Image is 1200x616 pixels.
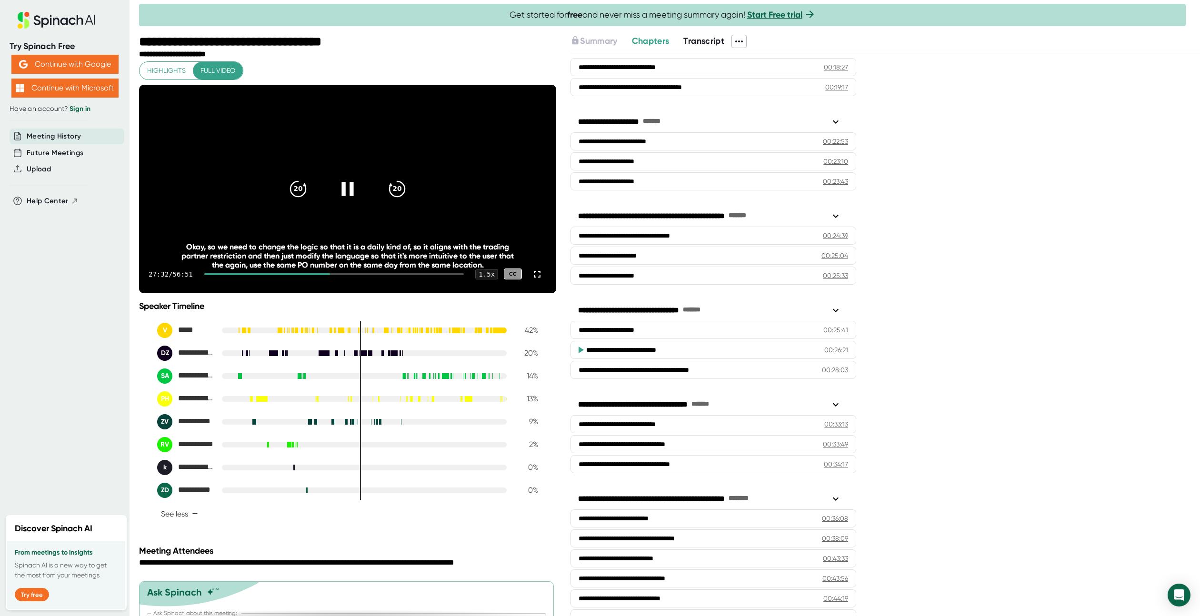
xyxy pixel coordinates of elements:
[567,10,582,20] b: free
[823,137,848,146] div: 00:22:53
[27,196,79,207] button: Help Center
[157,391,214,407] div: Pankaj Hingane
[157,414,172,429] div: ZV
[822,574,848,583] div: 00:43:56
[514,417,538,426] div: 9 %
[15,588,49,601] button: Try free
[157,368,172,384] div: SA
[19,60,28,69] img: Aehbyd4JwY73AAAAAElFTkSuQmCC
[157,346,214,361] div: David Zilberman
[140,62,193,79] button: Highlights
[15,560,118,580] p: Spinach AI is a new way to get the most from your meetings
[157,323,214,338] div: Vijay
[821,251,848,260] div: 00:25:04
[683,35,724,48] button: Transcript
[823,157,848,166] div: 00:23:10
[157,483,214,498] div: Zanki Desai
[139,546,559,556] div: Meeting Attendees
[822,365,848,375] div: 00:28:03
[139,301,556,311] div: Speaker Timeline
[157,506,202,522] button: See less−
[823,177,848,186] div: 00:23:43
[632,36,670,46] span: Chapters
[157,483,172,498] div: ZD
[823,325,848,335] div: 00:25:41
[157,323,172,338] div: V
[147,65,186,77] span: Highlights
[823,271,848,280] div: 00:25:33
[193,62,243,79] button: Full video
[514,371,538,380] div: 14 %
[824,419,848,429] div: 00:33:13
[10,105,120,113] div: Have an account?
[27,148,83,159] button: Future Meetings
[823,554,848,563] div: 00:43:33
[824,459,848,469] div: 00:34:17
[514,326,538,335] div: 42 %
[510,10,816,20] span: Get started for and never miss a meeting summary again!
[11,55,119,74] button: Continue with Google
[10,41,120,52] div: Try Spinach Free
[822,534,848,543] div: 00:38:09
[181,242,515,269] div: Okay, so we need to change the logic so that it is a daily kind of, so it aligns with the trading...
[147,586,202,598] div: Ask Spinach
[157,346,172,361] div: DZ
[824,62,848,72] div: 00:18:27
[514,348,538,358] div: 20 %
[157,437,172,452] div: RV
[157,437,214,452] div: Rakesh Verma
[475,269,498,279] div: 1.5 x
[570,35,631,48] div: Upgrade to access
[157,460,172,475] div: k
[632,35,670,48] button: Chapters
[504,268,522,279] div: CC
[822,514,848,523] div: 00:36:08
[15,522,92,535] h2: Discover Spinach AI
[747,10,802,20] a: Start Free trial
[157,391,172,407] div: PH
[580,36,617,46] span: Summary
[823,439,848,449] div: 00:33:49
[514,440,538,449] div: 2 %
[157,460,214,475] div: komalchaudhari
[27,196,69,207] span: Help Center
[1168,584,1190,606] div: Open Intercom Messenger
[192,510,198,517] span: −
[11,79,119,98] button: Continue with Microsoft
[200,65,235,77] span: Full video
[824,345,848,355] div: 00:26:21
[157,414,214,429] div: Zach Valdez
[15,549,118,556] h3: From meetings to insights
[823,594,848,603] div: 00:44:19
[149,270,193,278] div: 27:32 / 56:51
[514,394,538,403] div: 13 %
[514,463,538,472] div: 0 %
[825,82,848,92] div: 00:19:17
[27,131,81,142] button: Meeting History
[570,35,617,48] button: Summary
[823,231,848,240] div: 00:24:39
[683,36,724,46] span: Transcript
[27,164,51,175] button: Upload
[157,368,214,384] div: Sidney Amsalem
[70,105,90,113] a: Sign in
[514,486,538,495] div: 0 %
